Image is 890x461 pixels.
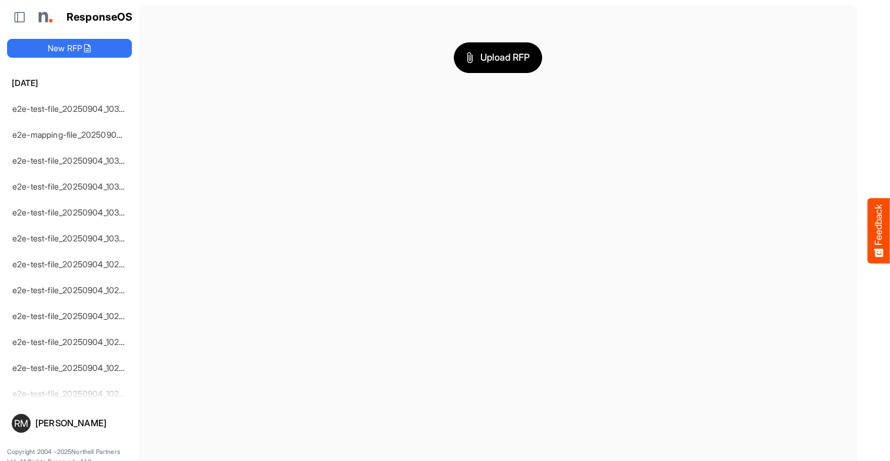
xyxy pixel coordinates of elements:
[7,39,132,58] button: New RFP
[12,259,132,269] a: e2e-test-file_20250904_102951
[868,198,890,263] button: Feedback
[466,50,530,65] span: Upload RFP
[14,419,28,428] span: RM
[12,285,134,295] a: e2e-test-file_20250904_102936
[7,77,132,89] h6: [DATE]
[12,207,134,217] a: e2e-test-file_20250904_103057
[454,42,542,73] button: Upload RFP
[12,130,151,140] a: e2e-mapping-file_20250904_103150
[12,104,134,114] a: e2e-test-file_20250904_103234
[12,233,134,243] a: e2e-test-file_20250904_103033
[32,5,56,29] img: Northell
[12,363,132,373] a: e2e-test-file_20250904_102841
[35,419,127,427] div: [PERSON_NAME]
[67,11,133,24] h1: ResponseOS
[12,337,134,347] a: e2e-test-file_20250904_102855
[12,155,132,165] a: e2e-test-file_20250904_103142
[12,181,132,191] a: e2e-test-file_20250904_103133
[12,311,134,321] a: e2e-test-file_20250904_102922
